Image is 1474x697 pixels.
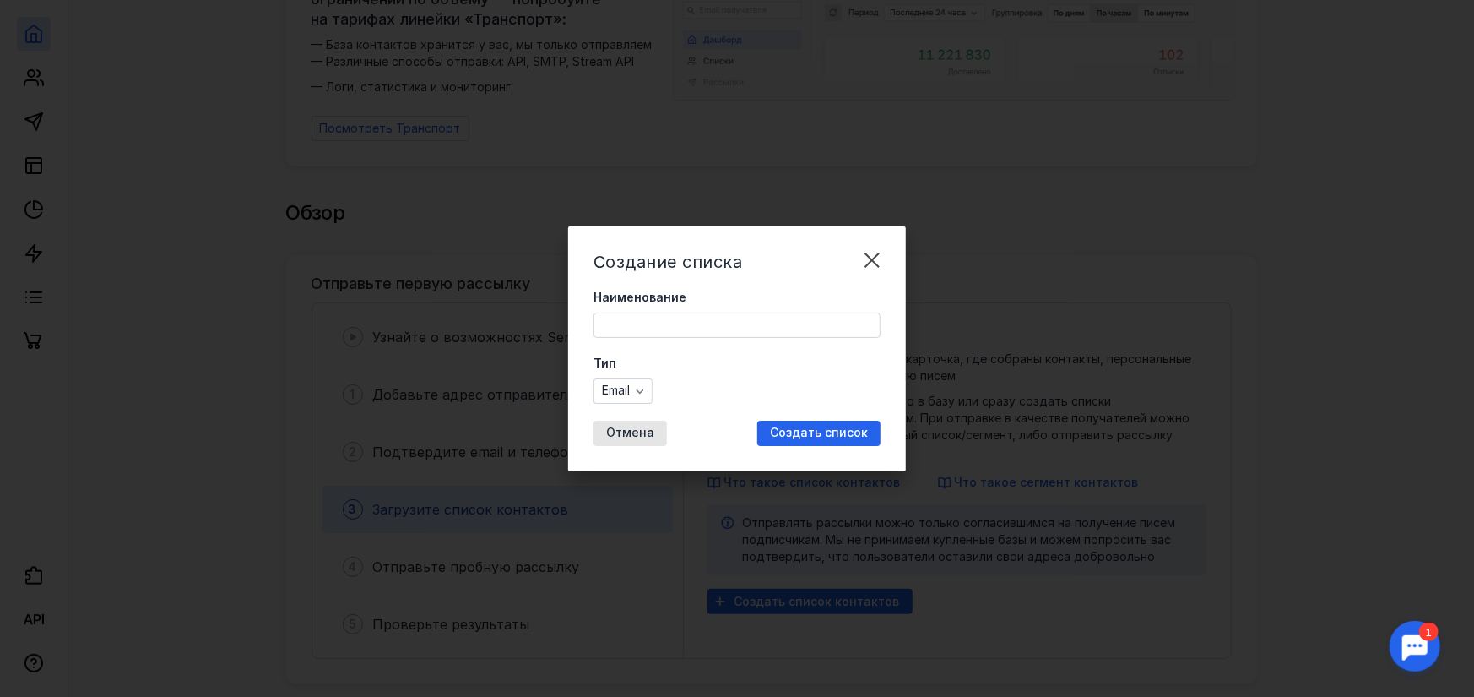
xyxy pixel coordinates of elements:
[593,289,686,306] span: Наименование
[606,426,654,440] span: Отмена
[757,421,881,446] button: Создать список
[602,384,630,398] span: Email
[770,426,868,440] span: Создать список
[593,252,743,272] span: Создание списка
[593,378,653,404] button: Email
[38,10,57,29] div: 1
[593,421,667,446] button: Отмена
[593,355,616,372] span: Тип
